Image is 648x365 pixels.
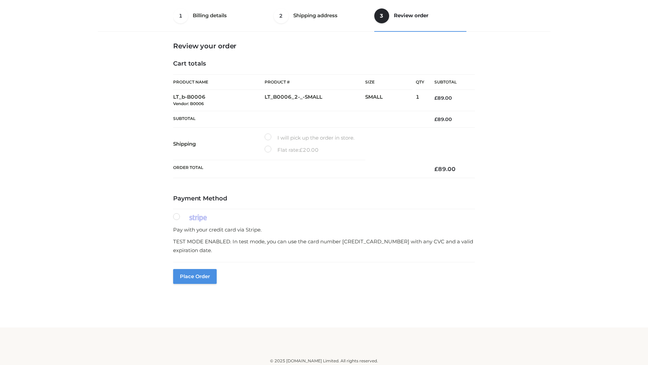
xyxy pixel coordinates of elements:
th: Order Total [173,160,424,178]
h3: Review your order [173,42,475,50]
h4: Payment Method [173,195,475,202]
button: Place order [173,269,217,284]
span: £ [434,116,437,122]
th: Product # [265,74,365,90]
td: 1 [416,90,424,111]
p: Pay with your credit card via Stripe. [173,225,475,234]
th: Subtotal [424,75,475,90]
small: Vendor: B0006 [173,101,204,106]
p: TEST MODE ENABLED. In test mode, you can use the card number [CREDIT_CARD_NUMBER] with any CVC an... [173,237,475,254]
label: I will pick up the order in store. [265,133,354,142]
td: SMALL [365,90,416,111]
td: LT_B0006_2-_-SMALL [265,90,365,111]
th: Subtotal [173,111,424,127]
bdi: 20.00 [299,147,319,153]
div: © 2025 [DOMAIN_NAME] Limited. All rights reserved. [100,358,548,364]
th: Product Name [173,74,265,90]
span: £ [434,166,438,172]
th: Size [365,75,412,90]
th: Shipping [173,128,265,160]
span: £ [299,147,303,153]
h4: Cart totals [173,60,475,68]
td: LT_b-B0006 [173,90,265,111]
bdi: 89.00 [434,95,452,101]
span: £ [434,95,437,101]
th: Qty [416,74,424,90]
bdi: 89.00 [434,166,456,172]
bdi: 89.00 [434,116,452,122]
label: Flat rate: [265,146,319,154]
